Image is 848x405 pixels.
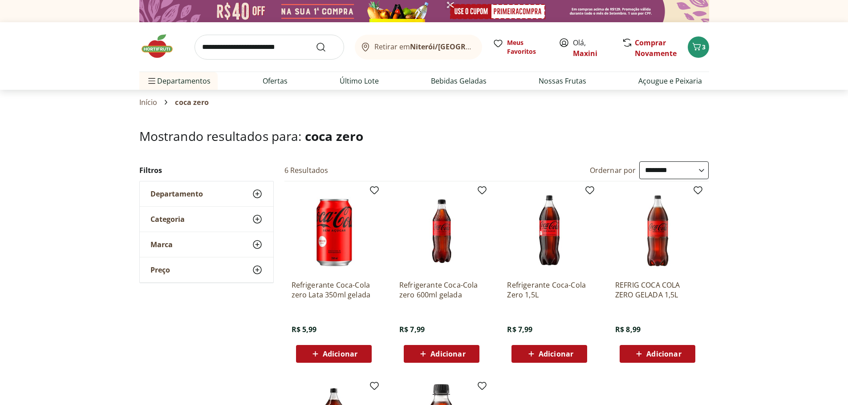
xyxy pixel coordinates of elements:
[507,38,548,56] span: Meus Favoritos
[590,165,636,175] label: Ordernar por
[195,35,344,60] input: search
[140,257,273,282] button: Preço
[635,38,677,58] a: Comprar Novamente
[646,350,681,357] span: Adicionar
[620,345,695,363] button: Adicionar
[404,345,479,363] button: Adicionar
[493,38,548,56] a: Meus Favoritos
[374,43,473,51] span: Retirar em
[507,280,592,300] a: Refrigerante Coca-Cola Zero 1,5L
[292,325,317,334] span: R$ 5,99
[139,161,274,179] h2: Filtros
[430,350,465,357] span: Adicionar
[539,350,573,357] span: Adicionar
[431,76,487,86] a: Bebidas Geladas
[150,265,170,274] span: Preço
[688,36,709,58] button: Carrinho
[615,280,700,300] a: REFRIG COCA COLA ZERO GELADA 1,5L
[150,215,185,224] span: Categoria
[702,43,706,51] span: 3
[140,232,273,257] button: Marca
[292,280,376,300] a: Refrigerante Coca-Cola zero Lata 350ml gelada
[511,345,587,363] button: Adicionar
[573,48,597,58] a: Maxini
[399,280,484,300] a: Refrigerante Coca-Cola zero 600ml gelada
[615,325,641,334] span: R$ 8,99
[175,98,208,106] span: coca zero
[316,42,337,52] button: Submit Search
[150,240,173,249] span: Marca
[296,345,372,363] button: Adicionar
[140,207,273,232] button: Categoria
[638,76,702,86] a: Açougue e Peixaria
[539,76,586,86] a: Nossas Frutas
[323,350,357,357] span: Adicionar
[507,188,592,273] img: Refrigerante Coca-Cola Zero 1,5L
[292,188,376,273] img: Refrigerante Coca-Cola zero Lata 350ml gelada
[284,165,329,175] h2: 6 Resultados
[410,42,511,52] b: Niterói/[GEOGRAPHIC_DATA]
[340,76,379,86] a: Último Lote
[263,76,288,86] a: Ofertas
[146,70,211,92] span: Departamentos
[399,325,425,334] span: R$ 7,99
[399,188,484,273] img: Refrigerante Coca-Cola zero 600ml gelada
[139,129,709,143] h1: Mostrando resultados para:
[140,181,273,206] button: Departamento
[150,189,203,198] span: Departamento
[146,70,157,92] button: Menu
[305,128,363,144] span: coca zero
[615,188,700,273] img: REFRIG COCA COLA ZERO GELADA 1,5L
[573,37,613,59] span: Olá,
[139,33,184,60] img: Hortifruti
[355,35,482,60] button: Retirar emNiterói/[GEOGRAPHIC_DATA]
[507,325,532,334] span: R$ 7,99
[139,98,158,106] a: Início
